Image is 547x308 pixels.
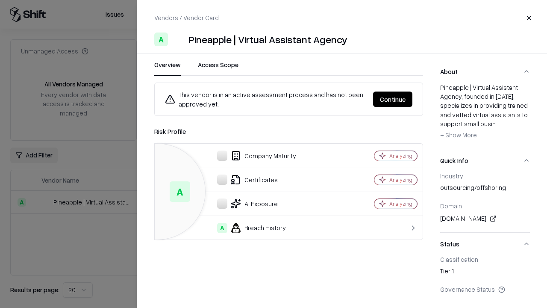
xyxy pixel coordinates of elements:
p: Vendors / Vendor Card [154,13,219,22]
img: Pineapple | Virtual Assistant Agency [171,33,185,46]
div: AI Exposure [162,198,344,209]
div: Tier 1 [440,267,530,278]
div: A [217,223,227,233]
div: About [440,83,530,149]
div: Breach History [162,223,344,233]
div: Quick Info [440,172,530,232]
button: Status [440,233,530,255]
div: Analyzing [389,176,412,184]
div: Domain [440,202,530,210]
button: Continue [373,92,412,107]
button: Quick Info [440,149,530,172]
div: Pineapple | Virtual Assistant Agency, founded in [DATE], specializes in providing trained and vet... [440,83,530,142]
div: Risk Profile [154,126,423,136]
div: Analyzing [389,152,412,160]
div: This vendor is in an active assessment process and has not been approved yet. [165,90,366,109]
div: Analyzing [389,200,412,207]
span: + Show More [440,131,477,139]
button: Access Scope [198,60,238,76]
div: Pineapple | Virtual Assistant Agency [188,33,347,46]
div: Classification [440,255,530,263]
span: ... [496,120,500,127]
button: About [440,60,530,83]
div: Company Maturity [162,151,344,161]
div: outsourcing/offshoring [440,183,530,195]
button: + Show More [440,128,477,142]
div: A [170,181,190,202]
div: A [154,33,168,46]
div: [DOMAIN_NAME] [440,213,530,224]
button: Overview [154,60,181,76]
div: Governance Status [440,285,530,293]
div: Industry [440,172,530,180]
div: Certificates [162,175,344,185]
